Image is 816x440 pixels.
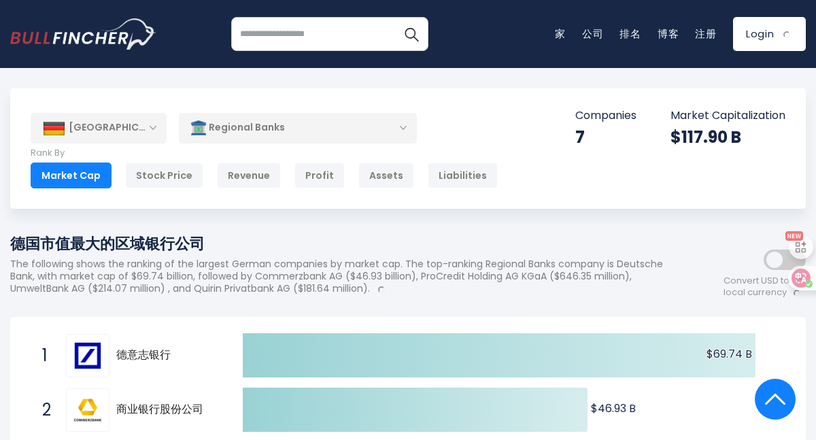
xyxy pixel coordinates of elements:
[358,163,414,188] div: Assets
[116,347,171,362] font: 德意志银行
[575,109,636,123] p: Companies
[31,148,498,159] p: Rank By
[428,163,498,188] div: Liabilities
[68,390,107,430] img: Commerzbank AG
[125,163,203,188] div: Stock Price
[35,344,49,367] span: 1
[733,17,806,51] a: Login
[555,27,566,41] a: 家
[68,336,107,375] img: Deutsche Bank
[695,27,717,41] a: 注册
[591,401,636,416] text: $46.93 B
[31,163,112,188] div: Market Cap
[217,163,281,188] div: Revenue
[116,401,203,417] font: 商业银行股份公司
[10,258,683,295] p: The following shows the ranking of the largest German companies by market cap. The top-ranking Re...
[10,233,205,254] font: 德国市值最大的区域银行公司
[575,126,636,148] div: 7
[724,275,806,299] span: Convert USD to local currency
[619,27,641,41] a: 排名
[670,126,785,148] div: $117.90 B
[35,399,49,422] span: 2
[707,346,752,362] text: $69.74 B
[658,27,679,41] a: 博客
[670,109,785,123] p: Market Capitalization
[31,113,167,143] div: [GEOGRAPHIC_DATA]
[294,163,345,188] div: Profit
[582,27,604,41] a: 公司
[394,17,428,51] button: Search
[179,112,417,143] div: Regional Banks
[10,18,156,50] img: bullfincher logo
[10,18,156,50] a: Go to homepage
